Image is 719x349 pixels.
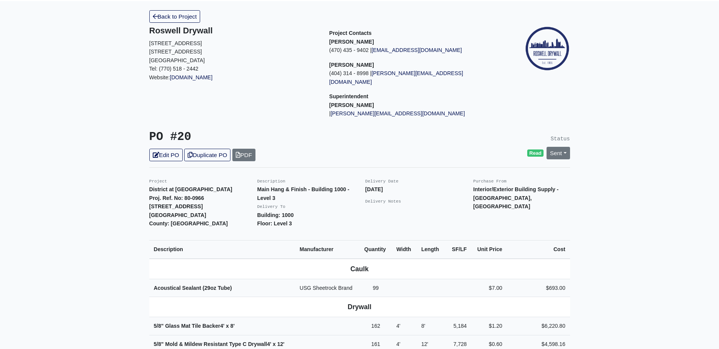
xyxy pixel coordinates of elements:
td: 99 [360,279,392,297]
th: Description [149,240,295,258]
p: Tel: (770) 518 - 2442 [149,64,318,73]
th: Length [417,240,445,258]
strong: Building: 1000 [257,212,294,218]
strong: [GEOGRAPHIC_DATA] [149,212,206,218]
span: 12' [277,341,284,347]
strong: [PERSON_NAME] [329,102,374,108]
span: Read [527,149,544,157]
a: Back to Project [149,10,201,23]
p: Interior/Exterior Building Supply - [GEOGRAPHIC_DATA], [GEOGRAPHIC_DATA] [473,185,570,211]
small: Description [257,179,285,184]
a: [PERSON_NAME][EMAIL_ADDRESS][DOMAIN_NAME] [329,70,463,85]
strong: 5/8" Mold & Mildew Resistant Type C Drywall [154,341,285,347]
td: USG Sheetrock Brand [295,279,360,297]
span: Project Contacts [329,30,372,36]
strong: [PERSON_NAME] [329,62,374,68]
span: 8' [230,323,235,329]
td: 162 [360,317,392,335]
a: Duplicate PO [184,149,230,161]
th: SF/LF [445,240,471,258]
a: Sent [547,147,570,159]
strong: Acoustical Sealant (29oz Tube) [154,285,232,291]
strong: Proj. Ref. No: 80-0966 [149,195,204,201]
strong: 5/8" Glass Mat Tile Backer [154,323,235,329]
th: Manufacturer [295,240,360,258]
th: Cost [507,240,570,258]
p: (470) 435 - 9402 | [329,46,498,55]
th: Unit Price [471,240,507,258]
span: x [273,341,276,347]
a: [EMAIL_ADDRESS][DOMAIN_NAME] [371,47,462,53]
b: Caulk [351,265,369,273]
p: [STREET_ADDRESS] [149,47,318,56]
p: [STREET_ADDRESS] [149,39,318,48]
span: Superintendent [329,93,368,99]
strong: County: [GEOGRAPHIC_DATA] [149,220,228,226]
a: [PERSON_NAME][EMAIL_ADDRESS][DOMAIN_NAME] [331,110,465,116]
strong: [STREET_ADDRESS] [149,203,203,209]
strong: [PERSON_NAME] [329,39,374,45]
p: [GEOGRAPHIC_DATA] [149,56,318,65]
td: $6,220.80 [507,317,570,335]
strong: District at [GEOGRAPHIC_DATA] [149,186,232,192]
span: 4' [267,341,271,347]
a: PDF [232,149,255,161]
strong: Main Hang & Finish - Building 1000 - Level 3 [257,186,349,201]
small: Status [551,136,570,142]
small: Delivery Notes [365,199,401,204]
p: | [329,109,498,118]
span: 12' [421,341,428,347]
td: $7.00 [471,279,507,297]
strong: [DATE] [365,186,383,192]
span: 4' [396,341,401,347]
span: 4' [220,323,224,329]
small: Project [149,179,167,184]
p: (404) 314 - 8998 | [329,69,498,86]
span: x [226,323,229,329]
small: Delivery To [257,204,285,209]
th: Width [392,240,417,258]
td: $693.00 [507,279,570,297]
span: 4' [396,323,401,329]
a: [DOMAIN_NAME] [170,74,213,80]
td: 5,184 [445,317,471,335]
small: Purchase From [473,179,507,184]
a: Edit PO [149,149,183,161]
th: Quantity [360,240,392,258]
b: Drywall [348,303,371,311]
td: $1.20 [471,317,507,335]
strong: Floor: Level 3 [257,220,292,226]
span: 8' [421,323,425,329]
h5: Roswell Drywall [149,26,318,36]
div: Website: [149,26,318,82]
small: Delivery Date [365,179,399,184]
h3: PO #20 [149,130,354,144]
